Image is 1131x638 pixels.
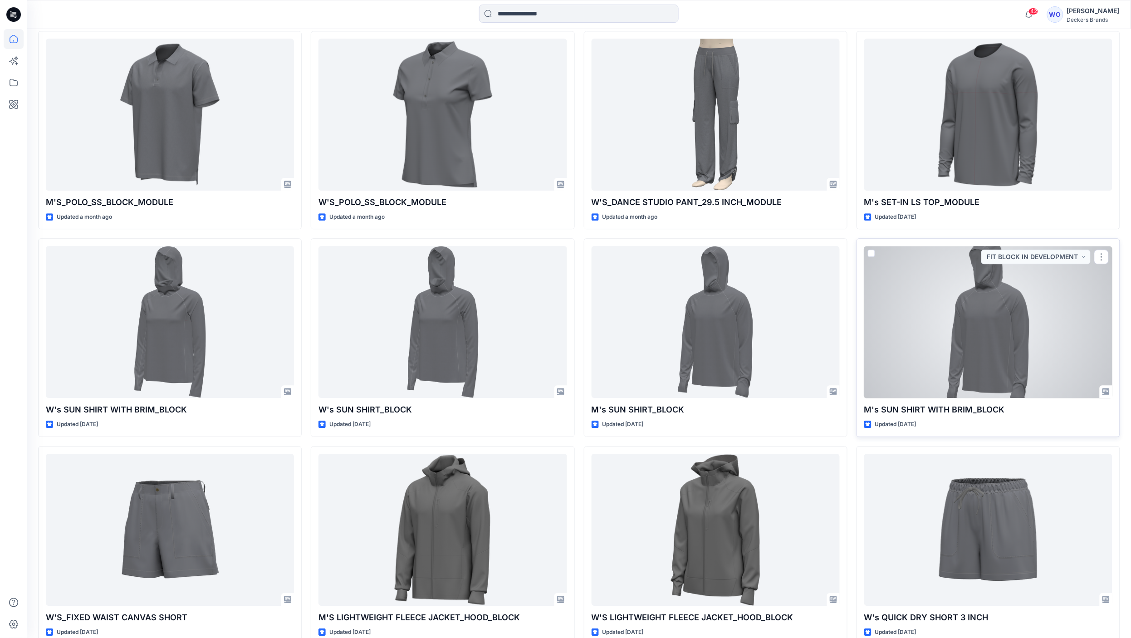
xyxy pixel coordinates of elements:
[864,246,1112,398] a: M's SUN SHIRT WITH BRIM_BLOCK
[46,196,294,209] p: M'S_POLO_SS_BLOCK_MODULE
[864,403,1112,416] p: M's SUN SHIRT WITH BRIM_BLOCK
[864,611,1112,624] p: W's QUICK DRY SHORT 3 INCH
[57,628,98,637] p: Updated [DATE]
[46,246,294,398] a: W's SUN SHIRT WITH BRIM_BLOCK
[318,39,567,191] a: W'S_POLO_SS_BLOCK_MODULE
[592,39,840,191] a: W'S_DANCE STUDIO PANT_29.5 INCH_MODULE
[592,246,840,398] a: M's SUN SHIRT_BLOCK
[1067,16,1120,23] div: Deckers Brands
[864,454,1112,606] a: W's QUICK DRY SHORT 3 INCH
[1067,5,1120,16] div: [PERSON_NAME]
[318,196,567,209] p: W'S_POLO_SS_BLOCK_MODULE
[875,628,916,637] p: Updated [DATE]
[592,611,840,624] p: W'S LIGHTWEIGHT FLEECE JACKET_HOOD_BLOCK
[329,212,385,222] p: Updated a month ago
[329,628,371,637] p: Updated [DATE]
[318,454,567,606] a: M'S LIGHTWEIGHT FLEECE JACKET_HOOD_BLOCK
[602,628,644,637] p: Updated [DATE]
[1047,6,1063,23] div: WO
[864,39,1112,191] a: M's SET-IN LS TOP_MODULE
[318,403,567,416] p: W's SUN SHIRT_BLOCK
[329,420,371,429] p: Updated [DATE]
[864,196,1112,209] p: M's SET-IN LS TOP_MODULE
[592,196,840,209] p: W'S_DANCE STUDIO PANT_29.5 INCH_MODULE
[46,403,294,416] p: W's SUN SHIRT WITH BRIM_BLOCK
[46,39,294,191] a: M'S_POLO_SS_BLOCK_MODULE
[318,246,567,398] a: W's SUN SHIRT_BLOCK
[57,212,112,222] p: Updated a month ago
[318,611,567,624] p: M'S LIGHTWEIGHT FLEECE JACKET_HOOD_BLOCK
[602,212,658,222] p: Updated a month ago
[57,420,98,429] p: Updated [DATE]
[602,420,644,429] p: Updated [DATE]
[592,403,840,416] p: M's SUN SHIRT_BLOCK
[46,611,294,624] p: W'S_FIXED WAIST CANVAS SHORT
[46,454,294,606] a: W'S_FIXED WAIST CANVAS SHORT
[875,420,916,429] p: Updated [DATE]
[875,212,916,222] p: Updated [DATE]
[1028,8,1038,15] span: 42
[592,454,840,606] a: W'S LIGHTWEIGHT FLEECE JACKET_HOOD_BLOCK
